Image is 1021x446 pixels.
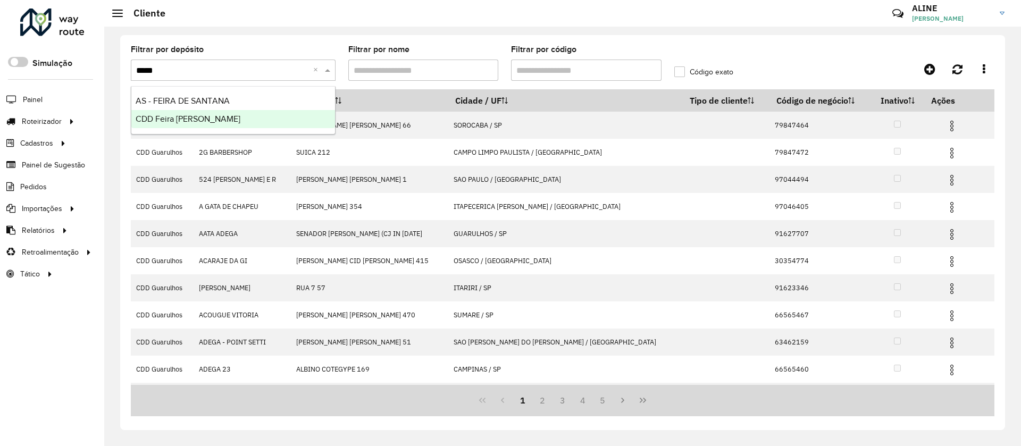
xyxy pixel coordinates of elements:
td: [PERSON_NAME] [194,274,290,301]
td: SAO [PERSON_NAME] DO [PERSON_NAME] / [GEOGRAPHIC_DATA] [448,329,682,356]
span: [PERSON_NAME] [912,14,992,23]
td: CDD Guarulhos [131,383,194,410]
th: Tipo de cliente [682,89,769,112]
td: SUMARE / SP [448,301,682,329]
label: Código exato [674,66,733,78]
span: Roteirizador [22,116,62,127]
td: 66565467 [769,301,871,329]
td: CDD Guarulhos [131,139,194,166]
td: CDD Guarulhos [131,329,194,356]
td: CDD Guarulhos [131,247,194,274]
td: SOROCABA / SP [448,112,682,139]
td: GUARULHOS / SP [448,220,682,247]
td: [STREET_ADDRESS] [290,383,448,410]
td: 91627707 [769,220,871,247]
td: ACARAJE DA GI [194,247,290,274]
td: ALBINO COTEGYPE 169 [290,356,448,383]
h2: Cliente [123,7,165,19]
label: Filtrar por depósito [131,43,204,56]
td: CDD Guarulhos [131,301,194,329]
td: CAMPO LIMPO PAULISTA / [GEOGRAPHIC_DATA] [448,139,682,166]
td: 2G BARBERSHOP [194,139,290,166]
th: Ações [924,89,988,112]
th: Cidade / UF [448,89,682,112]
td: A GATA DE CHAPEU [194,193,290,220]
th: Inativo [871,89,924,112]
button: 2 [532,390,553,410]
th: Código de negócio [769,89,871,112]
td: CDD Guarulhos [131,166,194,193]
td: [PERSON_NAME] CID [PERSON_NAME] 415 [290,247,448,274]
td: ADEGA - POINT SETTI [194,329,290,356]
label: Filtrar por nome [348,43,409,56]
td: 66565460 [769,356,871,383]
td: 79847464 [769,112,871,139]
td: 97046405 [769,193,871,220]
td: MONTE MOR / [GEOGRAPHIC_DATA] [448,383,682,410]
h3: ALINE [912,3,992,13]
th: Endereço [290,89,448,112]
td: AATA ADEGA [194,220,290,247]
td: ACOUGUE VITORIA [194,301,290,329]
span: Clear all [313,64,322,77]
td: CDD Guarulhos [131,356,194,383]
td: 91623346 [769,274,871,301]
span: Importações [22,203,62,214]
button: Last Page [633,390,653,410]
span: Relatórios [22,225,55,236]
td: OSASCO / [GEOGRAPHIC_DATA] [448,247,682,274]
button: 4 [573,390,593,410]
td: CAMPINAS / SP [448,356,682,383]
span: Cadastros [20,138,53,149]
a: Contato Rápido [886,2,909,25]
span: Retroalimentação [22,247,79,258]
td: [PERSON_NAME] [PERSON_NAME] 66 [290,112,448,139]
td: [PERSON_NAME] 354 [290,193,448,220]
td: SUICA 212 [290,139,448,166]
span: CDD Feira [PERSON_NAME] [136,114,240,123]
td: ADEGA 23 [194,356,290,383]
td: 66565470 [769,383,871,410]
span: Pedidos [20,181,47,192]
span: Tático [20,268,40,280]
td: CDD Guarulhos [131,274,194,301]
td: 79847472 [769,139,871,166]
td: [PERSON_NAME] [PERSON_NAME] 1 [290,166,448,193]
span: Painel [23,94,43,105]
td: [PERSON_NAME] [194,383,290,410]
td: CDD Guarulhos [131,193,194,220]
td: SAO PAULO / [GEOGRAPHIC_DATA] [448,166,682,193]
td: 63462159 [769,329,871,356]
td: [PERSON_NAME] [PERSON_NAME] 470 [290,301,448,329]
td: CDD Guarulhos [131,220,194,247]
td: 524 [PERSON_NAME] E R [194,166,290,193]
button: 3 [553,390,573,410]
button: 5 [593,390,613,410]
td: [PERSON_NAME] [PERSON_NAME] 51 [290,329,448,356]
td: SENADOR [PERSON_NAME] (CJ IN [DATE] [290,220,448,247]
td: 97044494 [769,166,871,193]
ng-dropdown-panel: Options list [131,86,336,134]
button: 1 [513,390,533,410]
td: ITAPECERICA [PERSON_NAME] / [GEOGRAPHIC_DATA] [448,193,682,220]
td: ITARIRI / SP [448,274,682,301]
span: Painel de Sugestão [22,159,85,171]
td: RUA 7 57 [290,274,448,301]
span: AS - FEIRA DE SANTANA [136,96,230,105]
button: Next Page [613,390,633,410]
label: Filtrar por código [511,43,576,56]
label: Simulação [32,57,72,70]
td: 30354774 [769,247,871,274]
